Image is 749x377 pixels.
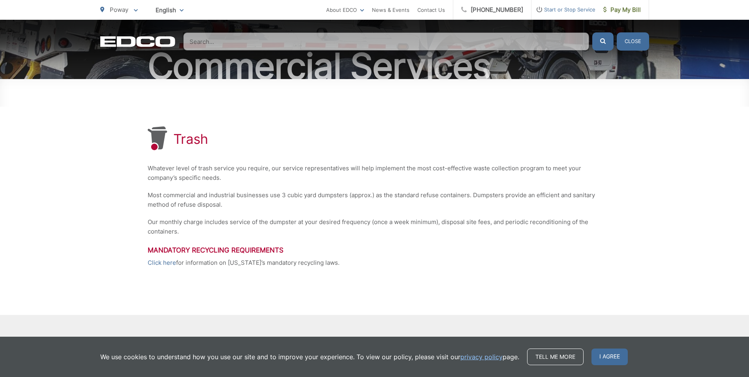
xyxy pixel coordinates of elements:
[110,6,128,13] span: Poway
[372,5,409,15] a: News & Events
[100,47,649,86] h2: Commercial Services
[100,36,175,47] a: EDCD logo. Return to the homepage.
[148,258,602,268] p: for information on [US_STATE]’s mandatory recycling laws.
[100,352,519,362] p: We use cookies to understand how you use our site and to improve your experience. To view our pol...
[603,5,641,15] span: Pay My Bill
[326,5,364,15] a: About EDCO
[617,32,649,51] button: Close
[460,352,503,362] a: privacy policy
[150,3,190,17] span: English
[591,349,628,365] span: I agree
[527,349,584,365] a: Tell me more
[148,164,602,183] p: Whatever level of trash service you require, our service representatives will help implement the ...
[592,32,614,51] button: Submit the search query.
[148,258,176,268] a: Click here
[173,131,208,147] h1: Trash
[148,217,602,236] p: Our monthly charge includes service of the dumpster at your desired frequency (once a week minimu...
[417,5,445,15] a: Contact Us
[148,190,602,209] p: Most commercial and industrial businesses use 3 cubic yard dumpsters (approx.) as the standard re...
[183,32,589,51] input: Search
[148,246,602,254] h3: Mandatory Recycling Requirements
